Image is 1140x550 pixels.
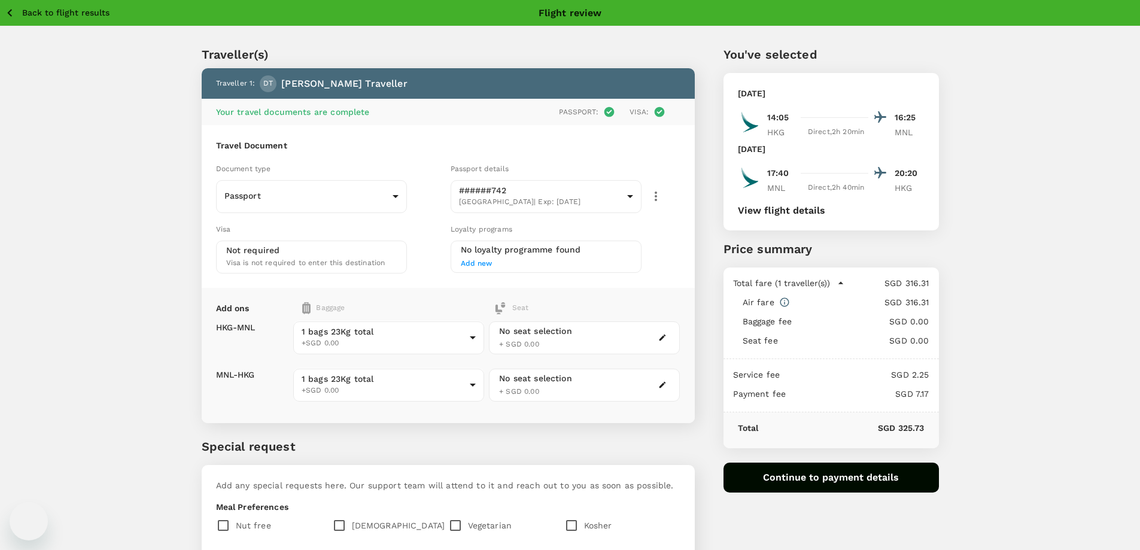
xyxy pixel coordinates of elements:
p: Vegetarian [468,519,512,531]
p: Passport [224,190,388,202]
p: Add any special requests here. Our support team will attend to it and reach out to you as soon as... [216,479,680,491]
span: 1 bags 23Kg total [302,373,465,385]
div: Direct , 2h 20min [804,126,868,138]
p: Nut free [236,519,271,531]
span: Document type [216,165,271,173]
p: 14:05 [767,111,789,124]
div: No seat selection [499,325,572,338]
p: Seat fee [743,335,778,347]
span: [GEOGRAPHIC_DATA] | Exp: [DATE] [459,196,623,208]
div: ######742[GEOGRAPHIC_DATA]| Exp: [DATE] [451,177,642,217]
p: Traveller 1 : [216,78,256,90]
div: 1 bags 23Kg total+SGD 0.00 [293,368,484,402]
div: Passport [216,181,408,211]
span: + SGD 0.00 [499,340,539,348]
div: Seat [494,302,528,314]
h6: Travel Document [216,139,680,153]
span: Passport details [451,165,509,173]
p: Air fare [743,296,774,308]
span: Visa [216,225,231,233]
p: SGD 316.31 [844,277,929,289]
span: +SGD 0.00 [302,385,465,397]
p: SGD 2.25 [780,369,929,381]
p: HKG [895,182,925,194]
div: No seat selection [499,372,572,385]
p: ######742 [459,184,623,196]
p: Back to flight results [22,7,110,19]
p: MNL [895,126,925,138]
div: Direct , 2h 40min [804,182,868,194]
span: Loyalty programs [451,225,512,233]
p: 20:20 [895,167,925,180]
p: You've selected [723,45,939,63]
img: baggage-icon [302,302,311,314]
p: Visa : [630,107,649,117]
button: Back to flight results [5,5,110,20]
p: Baggage fee [743,315,792,327]
p: 16:25 [895,111,925,124]
p: Special request [202,437,695,455]
h6: No loyalty programme found [461,244,632,257]
button: View flight details [738,205,825,216]
p: HKG - MNL [216,321,256,333]
p: Add ons [216,302,250,314]
p: Total [738,422,759,434]
button: Total fare (1 traveller(s)) [733,277,844,289]
p: [DATE] [738,87,766,99]
img: CX [738,110,762,134]
p: SGD 0.00 [783,335,929,347]
p: SGD 0.00 [797,315,929,327]
p: [DATE] [738,143,766,155]
p: [DEMOGRAPHIC_DATA] [352,519,445,531]
p: Flight review [539,6,602,20]
div: Baggage [302,302,442,314]
p: MNL - HKG [216,369,255,381]
div: 1 bags 23Kg total+SGD 0.00 [293,321,484,354]
iframe: Button to launch messaging window [10,502,48,540]
span: Visa is not required to enter this destination [226,259,385,267]
p: Payment fee [733,388,786,400]
p: 17:40 [767,167,789,180]
span: +SGD 0.00 [302,338,465,350]
span: 1 bags 23Kg total [302,326,465,338]
span: Add new [461,259,493,268]
p: [PERSON_NAME] Traveller [281,77,407,91]
p: SGD 7.17 [786,388,929,400]
p: Not required [226,244,280,256]
span: + SGD 0.00 [499,387,539,396]
p: Service fee [733,369,780,381]
span: DT [263,78,273,90]
p: Traveller(s) [202,45,695,63]
p: Total fare (1 traveller(s)) [733,277,830,289]
p: Price summary [723,240,939,258]
p: Meal Preferences [216,501,680,513]
span: Your travel documents are complete [216,107,370,117]
p: SGD 325.73 [758,422,924,434]
img: CX [738,166,762,190]
p: MNL [767,182,797,194]
img: baggage-icon [494,302,506,314]
p: Passport : [559,107,598,117]
button: Continue to payment details [723,463,939,493]
p: HKG [767,126,797,138]
p: Kosher [584,519,612,531]
p: SGD 316.31 [790,296,929,308]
